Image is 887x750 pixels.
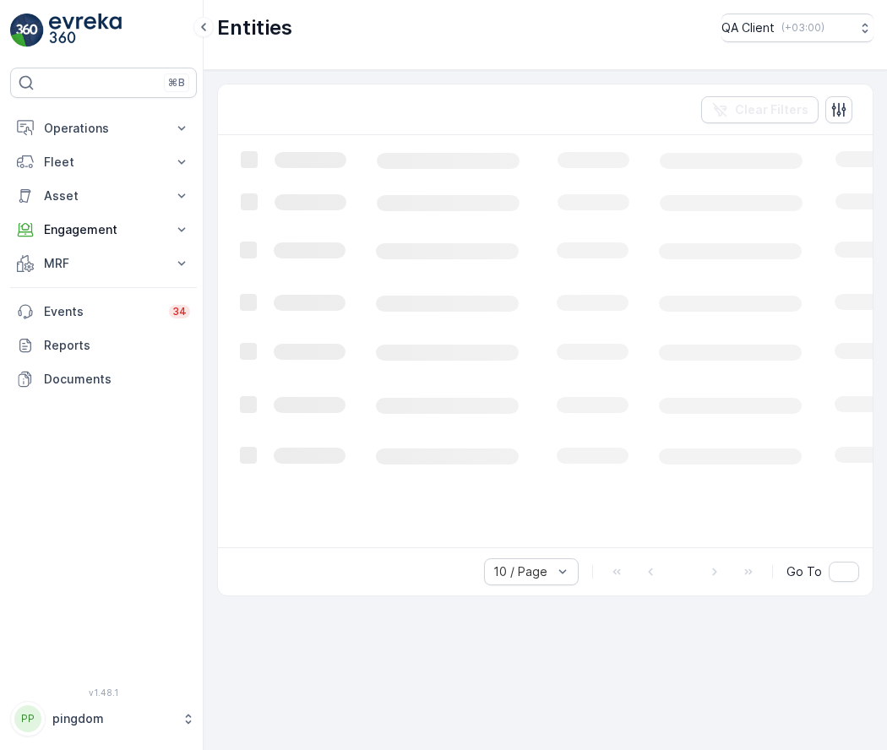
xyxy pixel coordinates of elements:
[44,337,190,354] p: Reports
[44,120,163,137] p: Operations
[172,305,187,318] p: 34
[786,563,822,580] span: Go To
[14,705,41,732] div: PP
[10,14,44,47] img: logo
[10,362,197,396] a: Documents
[44,255,163,272] p: MRF
[44,371,190,388] p: Documents
[10,247,197,280] button: MRF
[10,111,197,145] button: Operations
[10,329,197,362] a: Reports
[168,76,185,90] p: ⌘B
[10,701,197,736] button: PPpingdom
[10,145,197,179] button: Fleet
[10,179,197,213] button: Asset
[781,21,824,35] p: ( +03:00 )
[44,303,159,320] p: Events
[49,14,122,47] img: logo_light-DOdMpM7g.png
[10,295,197,329] a: Events34
[721,14,873,42] button: QA Client(+03:00)
[44,221,163,238] p: Engagement
[10,687,197,698] span: v 1.48.1
[10,213,197,247] button: Engagement
[52,710,173,727] p: pingdom
[735,101,808,118] p: Clear Filters
[721,19,775,36] p: QA Client
[44,154,163,171] p: Fleet
[701,96,819,123] button: Clear Filters
[217,14,292,41] p: Entities
[44,187,163,204] p: Asset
